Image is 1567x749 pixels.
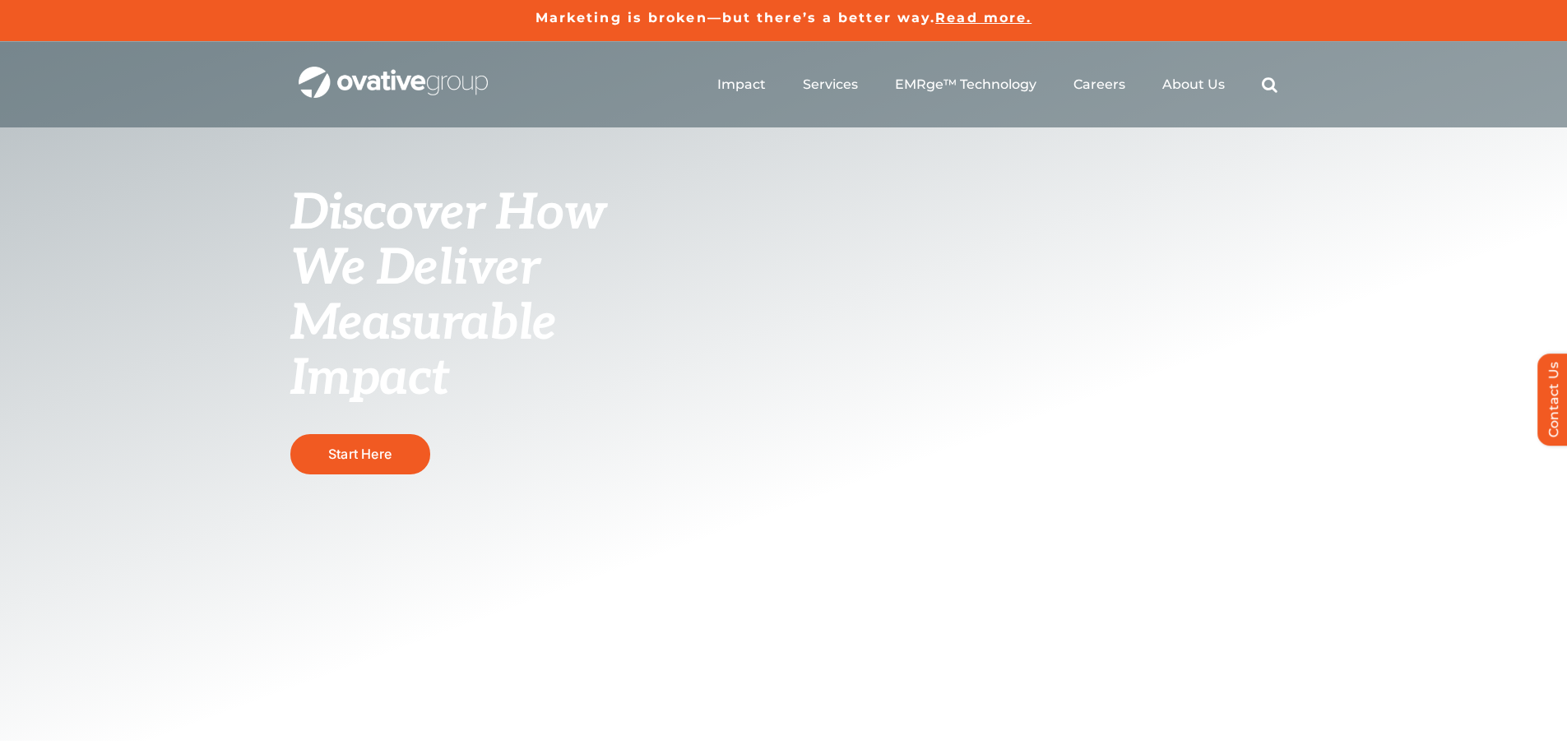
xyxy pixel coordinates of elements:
a: OG_Full_horizontal_WHT [299,65,488,81]
a: Impact [717,76,766,93]
a: About Us [1162,76,1225,93]
a: EMRge™ Technology [895,76,1036,93]
a: Careers [1073,76,1125,93]
a: Services [803,76,858,93]
span: Discover How [290,184,606,243]
span: We Deliver Measurable Impact [290,239,557,409]
a: Read more. [935,10,1032,25]
a: Search [1262,76,1277,93]
span: Start Here [328,446,392,462]
nav: Menu [717,58,1277,111]
a: Marketing is broken—but there’s a better way. [535,10,936,25]
a: Start Here [290,434,430,474]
